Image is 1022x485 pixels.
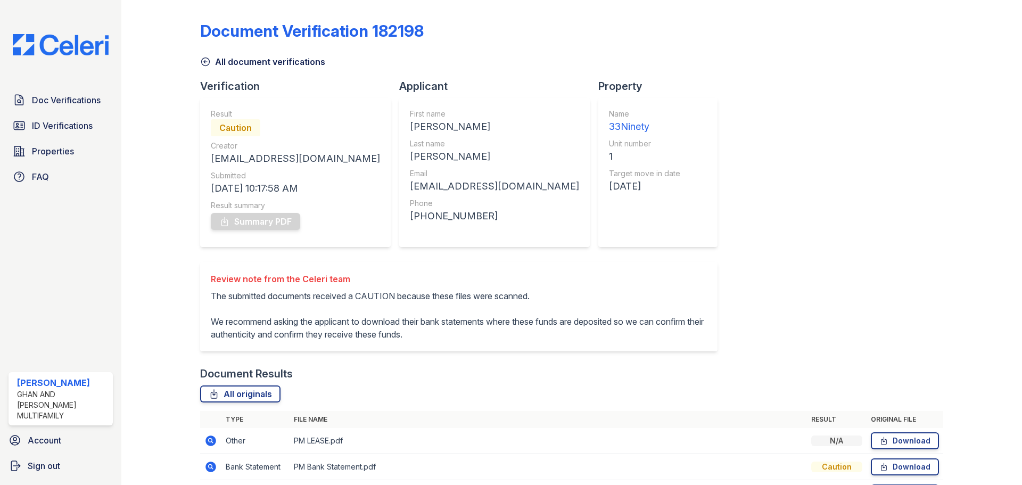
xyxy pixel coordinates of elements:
[867,411,943,428] th: Original file
[811,435,862,446] div: N/A
[807,411,867,428] th: Result
[871,458,939,475] a: Download
[32,119,93,132] span: ID Verifications
[32,145,74,158] span: Properties
[609,149,680,164] div: 1
[221,428,290,454] td: Other
[609,119,680,134] div: 33Ninety
[32,94,101,106] span: Doc Verifications
[4,34,117,55] img: CE_Logo_Blue-a8612792a0a2168367f1c8372b55b34899dd931a85d93a1a3d3e32e68fde9ad4.png
[290,411,807,428] th: File name
[410,109,579,119] div: First name
[211,170,380,181] div: Submitted
[609,138,680,149] div: Unit number
[221,454,290,480] td: Bank Statement
[609,179,680,194] div: [DATE]
[410,168,579,179] div: Email
[200,55,325,68] a: All document verifications
[410,119,579,134] div: [PERSON_NAME]
[17,376,109,389] div: [PERSON_NAME]
[211,151,380,166] div: [EMAIL_ADDRESS][DOMAIN_NAME]
[598,79,726,94] div: Property
[410,149,579,164] div: [PERSON_NAME]
[290,454,807,480] td: PM Bank Statement.pdf
[211,200,380,211] div: Result summary
[399,79,598,94] div: Applicant
[211,290,707,341] p: The submitted documents received a CAUTION because these files were scanned. We recommend asking ...
[9,89,113,111] a: Doc Verifications
[4,455,117,476] a: Sign out
[200,79,399,94] div: Verification
[609,109,680,134] a: Name 33Ninety
[410,179,579,194] div: [EMAIL_ADDRESS][DOMAIN_NAME]
[871,432,939,449] a: Download
[290,428,807,454] td: PM LEASE.pdf
[211,273,707,285] div: Review note from the Celeri team
[200,21,424,40] div: Document Verification 182198
[9,166,113,187] a: FAQ
[28,434,61,447] span: Account
[410,198,579,209] div: Phone
[211,141,380,151] div: Creator
[4,430,117,451] a: Account
[200,385,281,402] a: All originals
[32,170,49,183] span: FAQ
[609,109,680,119] div: Name
[9,141,113,162] a: Properties
[28,459,60,472] span: Sign out
[410,138,579,149] div: Last name
[609,168,680,179] div: Target move in date
[211,109,380,119] div: Result
[200,366,293,381] div: Document Results
[17,389,109,421] div: Ghan and [PERSON_NAME] Multifamily
[211,119,260,136] div: Caution
[211,181,380,196] div: [DATE] 10:17:58 AM
[221,411,290,428] th: Type
[9,115,113,136] a: ID Verifications
[410,209,579,224] div: [PHONE_NUMBER]
[811,462,862,472] div: Caution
